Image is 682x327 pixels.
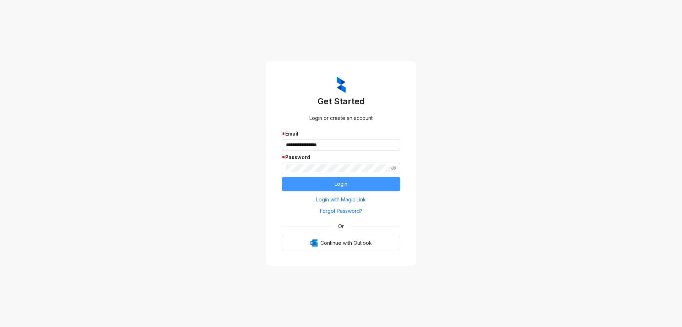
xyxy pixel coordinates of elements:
[282,236,400,250] button: OutlookContinue with Outlook
[320,239,372,247] span: Continue with Outlook
[333,222,349,230] span: Or
[337,77,346,93] img: ZumaIcon
[282,130,400,138] div: Email
[320,207,362,215] span: Forgot Password?
[282,96,400,107] h3: Get Started
[391,166,396,171] span: eye-invisible
[316,196,366,204] span: Login with Magic Link
[282,194,400,205] button: Login with Magic Link
[282,177,400,191] button: Login
[282,205,400,217] button: Forgot Password?
[310,239,318,247] img: Outlook
[282,114,400,122] div: Login or create an account
[282,153,400,161] div: Password
[335,180,347,188] span: Login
